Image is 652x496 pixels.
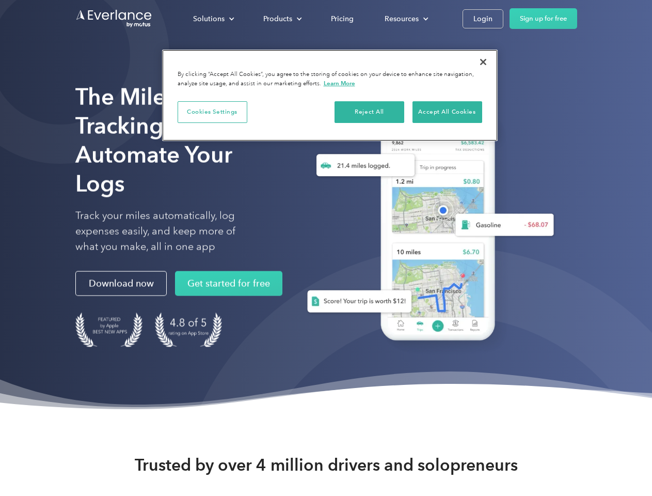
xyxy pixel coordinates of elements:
a: Get started for free [175,271,282,296]
button: Reject All [335,101,404,123]
a: Go to homepage [75,9,153,28]
div: Solutions [193,12,225,25]
img: Badge for Featured by Apple Best New Apps [75,313,142,347]
img: 4.9 out of 5 stars on the app store [155,313,222,347]
a: Sign up for free [510,8,577,29]
div: Products [263,12,292,25]
a: Login [463,9,503,28]
div: Resources [374,10,437,28]
div: Login [473,12,492,25]
div: Resources [385,12,419,25]
button: Close [472,51,495,73]
p: Track your miles automatically, log expenses easily, and keep more of what you make, all in one app [75,208,260,255]
div: Solutions [183,10,243,28]
div: By clicking “Accept All Cookies”, you agree to the storing of cookies on your device to enhance s... [178,70,482,88]
div: Pricing [331,12,354,25]
a: Pricing [321,10,364,28]
img: Everlance, mileage tracker app, expense tracking app [291,98,562,356]
button: Accept All Cookies [412,101,482,123]
button: Cookies Settings [178,101,247,123]
div: Products [253,10,310,28]
a: Download now [75,271,167,296]
div: Cookie banner [162,50,498,141]
a: More information about your privacy, opens in a new tab [324,80,355,87]
div: Privacy [162,50,498,141]
strong: Trusted by over 4 million drivers and solopreneurs [135,455,518,475]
